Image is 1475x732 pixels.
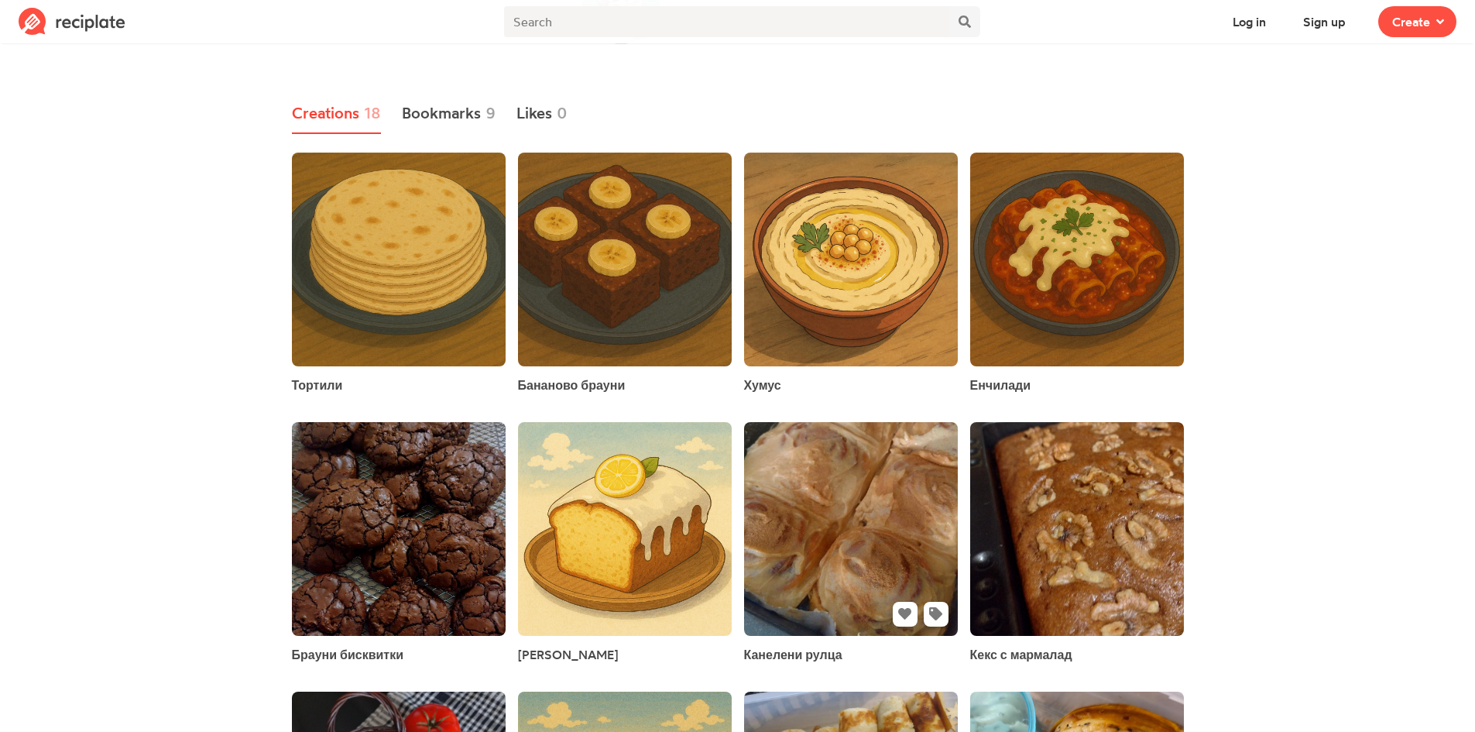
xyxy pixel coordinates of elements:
[402,94,496,134] a: Bookmarks9
[292,377,343,393] span: Тортили
[744,645,842,664] a: Канелени рулца
[970,645,1072,664] a: Кекс с мармалад
[744,647,842,662] span: Канелени рулца
[518,645,618,664] a: [PERSON_NAME]
[504,6,949,37] input: Search
[1378,6,1456,37] button: Create
[744,376,781,394] a: Хумус
[19,8,125,36] img: Reciplate
[744,377,781,393] span: Хумус
[970,647,1072,662] span: Кекс с мармалад
[292,376,343,394] a: Тортили
[970,377,1031,393] span: Енчилади
[557,101,568,125] span: 0
[516,94,568,134] a: Likes0
[292,94,382,134] a: Creations18
[970,376,1031,394] a: Енчилади
[518,647,618,662] span: [PERSON_NAME]
[485,101,496,125] span: 9
[364,101,381,125] span: 18
[292,645,404,664] a: Брауни бисквитки
[518,376,626,394] a: Бананово брауни
[518,377,626,393] span: Бананово брауни
[292,647,404,662] span: Брауни бисквитки
[1219,6,1280,37] button: Log in
[1289,6,1360,37] button: Sign up
[1392,12,1430,31] span: Create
